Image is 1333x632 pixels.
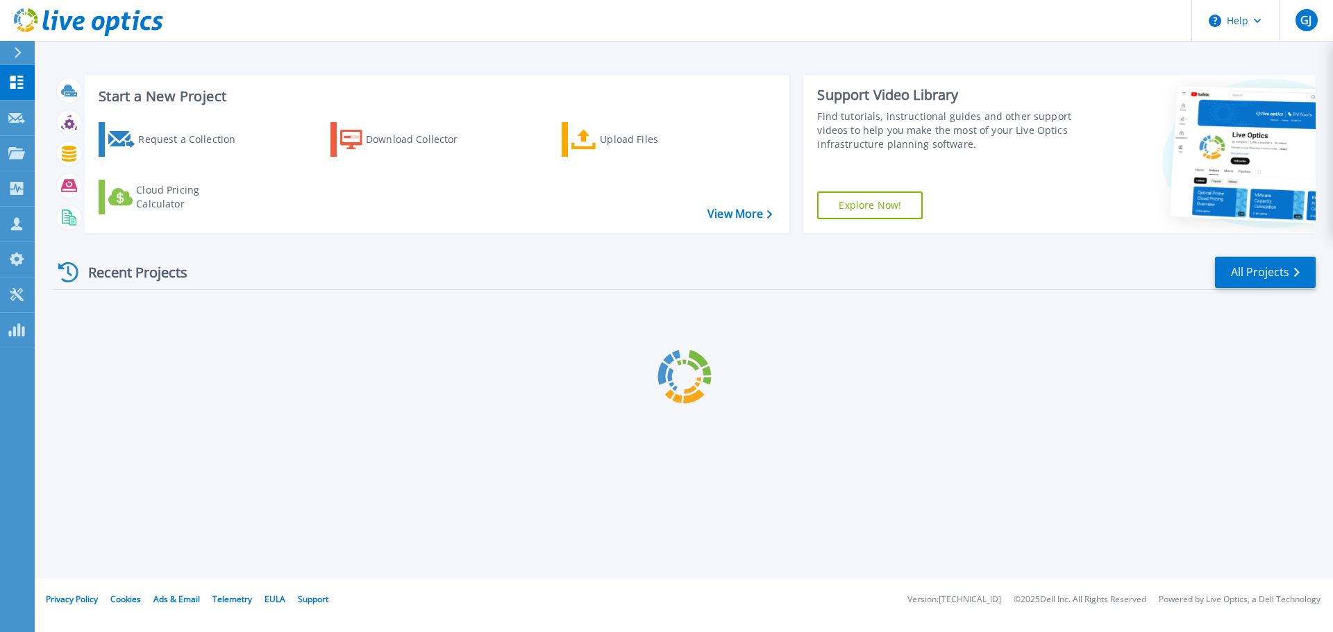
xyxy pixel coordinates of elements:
span: GJ [1300,15,1311,26]
div: Download Collector [366,126,477,153]
li: Version: [TECHNICAL_ID] [907,595,1001,604]
div: Request a Collection [138,126,249,153]
a: Explore Now! [817,191,923,219]
a: Telemetry [212,593,252,605]
h3: Start a New Project [99,89,772,104]
a: Ads & Email [153,593,200,605]
a: EULA [265,593,285,605]
a: Download Collector [330,122,485,157]
div: Recent Projects [53,255,206,289]
a: All Projects [1215,257,1316,288]
a: Support [298,593,328,605]
div: Find tutorials, instructional guides and other support videos to help you make the most of your L... [817,110,1078,151]
a: View More [707,207,772,221]
a: Cookies [110,593,141,605]
div: Cloud Pricing Calculator [136,183,247,211]
li: Powered by Live Optics, a Dell Technology [1159,595,1321,604]
li: © 2025 Dell Inc. All Rights Reserved [1014,595,1146,604]
div: Upload Files [600,126,711,153]
a: Cloud Pricing Calculator [99,180,253,214]
div: Support Video Library [817,86,1078,104]
a: Upload Files [562,122,716,157]
a: Privacy Policy [46,593,98,605]
a: Request a Collection [99,122,253,157]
